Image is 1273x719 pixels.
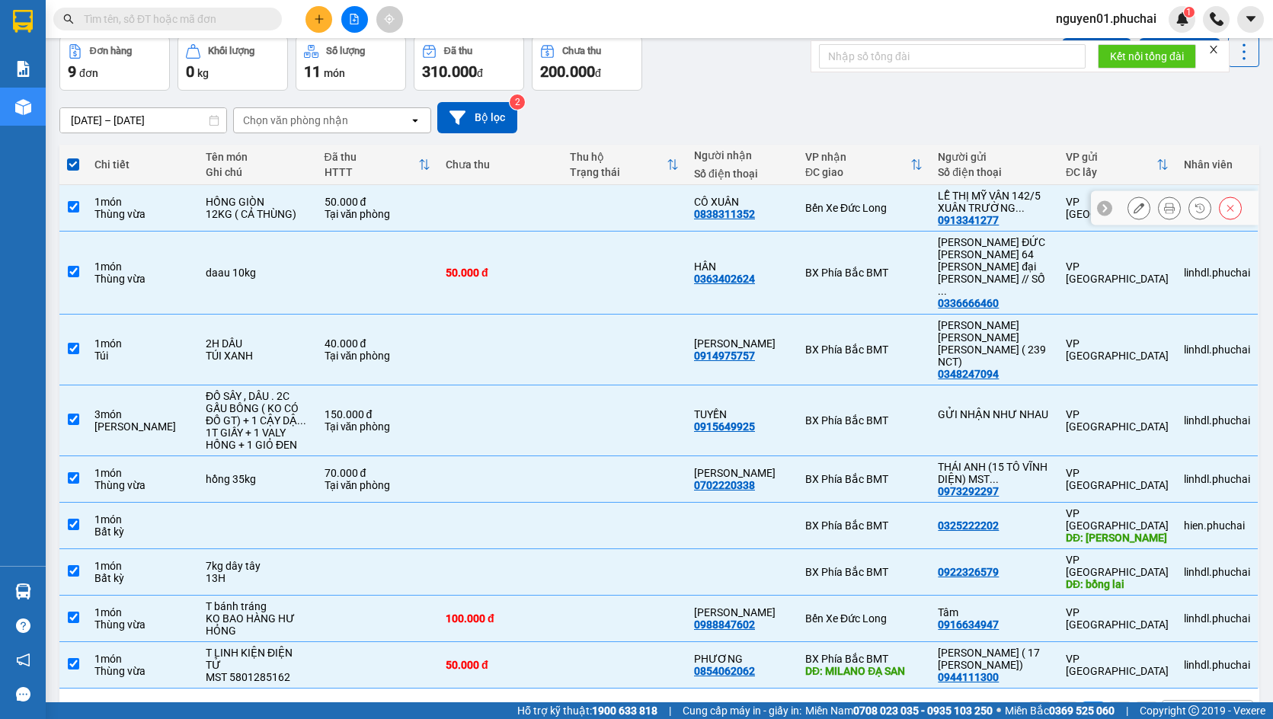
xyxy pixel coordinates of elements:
div: Trạng thái [570,166,667,178]
div: 1 món [94,196,190,208]
div: Bất kỳ [94,526,190,538]
div: 0854062062 [694,665,755,677]
div: HTTT [325,166,418,178]
div: PHƯƠNG [694,653,790,665]
div: DĐ: LÂM HÀ [1066,532,1169,544]
div: 0702220338 [694,479,755,491]
span: ... [938,285,947,297]
span: 9 [68,62,76,81]
span: ⚪️ [996,708,1001,714]
span: plus [314,14,325,24]
div: 7kg dây tây [206,560,309,572]
div: 100.000 đ [446,612,555,625]
span: ... [990,473,999,485]
div: Nhân viên [1184,158,1250,171]
div: 2H DÂU [206,337,309,350]
th: Toggle SortBy [317,145,438,185]
div: linhdl.phuchai [1184,659,1250,671]
span: question-circle [16,618,30,633]
div: hien.phuchai [1184,519,1250,532]
strong: 0708 023 035 - 0935 103 250 [853,705,993,717]
div: Đơn hàng [90,46,132,56]
span: đ [477,67,483,79]
div: BX Phía Bắc BMT [805,414,923,427]
span: Kết nối tổng đài [1110,48,1184,65]
div: Đã thu [325,151,418,163]
div: HÂN [694,260,790,273]
div: linhdl.phuchai [1184,612,1250,625]
div: 0944111300 [938,671,999,683]
div: 50.000 đ [446,659,555,671]
div: VP [GEOGRAPHIC_DATA] [1066,554,1169,578]
div: VP nhận [805,151,910,163]
div: 1T GIẤY + 1 VALY HỒNG + 1 GIỎ ĐEN [206,427,309,451]
div: Thùng vừa [94,479,190,491]
span: | [1126,702,1128,719]
div: Chọn văn phòng nhận [243,113,348,128]
div: Tại văn phòng [325,208,430,220]
div: 1 món [94,513,190,526]
th: Toggle SortBy [798,145,930,185]
span: search [63,14,74,24]
div: ĐÀ LẠT LAPTOP ( 17 NGUYỄN CÔNG TRỨ) [938,647,1051,671]
div: 0914975757 [694,350,755,362]
div: Sửa đơn hàng [1127,197,1150,219]
div: Thùng vừa [94,665,190,677]
div: Tâm [938,606,1051,618]
div: VP gửi [1066,151,1156,163]
div: Tại văn phòng [325,420,430,433]
div: Tên món [206,151,309,163]
div: Thùng vừa [94,208,190,220]
div: 3 món [94,408,190,420]
button: Chưa thu200.000đ [532,36,642,91]
div: CHU HIỆP [694,467,790,479]
span: Cung cấp máy in - giấy in: [683,702,801,719]
div: VP [GEOGRAPHIC_DATA] [1066,507,1169,532]
div: HỒNG GIÒN [206,196,309,208]
div: 12KG ( CẢ THÙNG) [206,208,309,220]
img: logo-vxr [13,10,33,33]
div: Bến Xe Đức Long [805,202,923,214]
div: 0922326579 [938,566,999,578]
input: Select a date range. [60,108,226,133]
div: TUYỀN [694,408,790,420]
div: DĐ: MILANO ĐẠ SAN [805,665,923,677]
span: kg [197,67,209,79]
div: VP [GEOGRAPHIC_DATA] [1066,196,1169,220]
th: Toggle SortBy [562,145,686,185]
span: đ [595,67,601,79]
div: 0973292297 [938,485,999,497]
span: message [16,687,30,701]
div: GỬI NHẬN NHƯ NHAU [938,408,1051,420]
div: ĐC lấy [1066,166,1156,178]
span: Hỗ trợ kỹ thuật: [517,702,657,719]
span: copyright [1188,705,1199,716]
div: Bến Xe Đức Long [805,612,923,625]
button: caret-down [1237,6,1264,33]
div: 0838311352 [694,208,755,220]
div: 1 món [94,606,190,618]
div: PHAN THANH HOÀNG NGỌC ANH ( 239 NCT) [938,319,1051,368]
div: TÚI XANH [206,350,309,362]
div: linhdl.phuchai [1184,414,1250,427]
div: KIM LINH [694,337,790,350]
div: PHẠM ĐỨC HẬU 64 trần đại nghĩa // SỐ CCCD 068095010231 [938,236,1051,297]
img: warehouse-icon [15,99,31,115]
input: Tìm tên, số ĐT hoặc mã đơn [84,11,264,27]
div: Người gửi [938,151,1051,163]
div: MST 5801285162 [206,671,309,683]
div: daau 10kg [206,267,309,279]
div: 0336666460 [938,297,999,309]
button: Bộ lọc [437,102,517,133]
div: Số lượng [326,46,365,56]
span: 310.000 [422,62,477,81]
div: THÁI ANH (15 TÔ VĨNH DIỆN) MST (5801400626) [938,461,1051,485]
span: đơn [79,67,98,79]
div: Túi [94,350,190,362]
button: Đã thu310.000đ [414,36,524,91]
th: Toggle SortBy [1058,145,1176,185]
div: 0988847602 [694,618,755,631]
div: 150.000 đ [325,408,430,420]
div: Thùng vừa [94,618,190,631]
div: Thùng vừa [94,273,190,285]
